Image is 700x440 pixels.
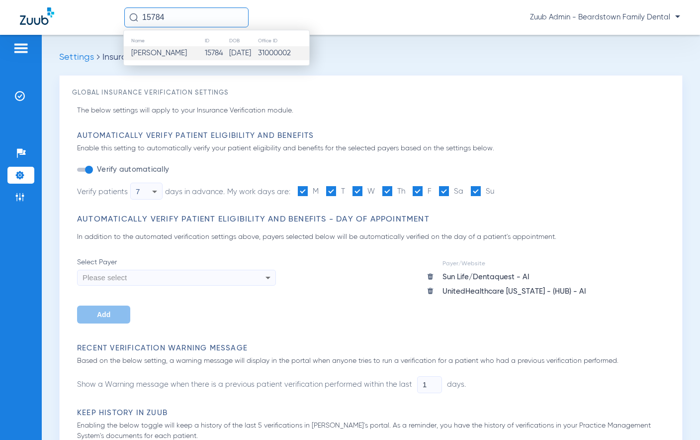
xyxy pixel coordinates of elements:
[427,287,434,295] img: trash icon
[77,343,670,353] h3: Recent Verification Warning Message
[258,46,309,60] td: 31000002
[413,186,432,197] label: F
[77,131,670,141] h3: Automatically Verify Patient Eligibility and Benefits
[229,35,258,46] th: DOB
[326,186,345,197] label: T
[204,46,229,60] td: 15784
[530,12,680,22] span: Zuub Admin - Beardstown Family Dental
[129,13,138,22] img: Search Icon
[77,143,670,154] p: Enable this setting to automatically verify your patient eligibility and benefits for the selecte...
[427,273,434,280] img: trash icon
[382,186,405,197] label: Th
[77,257,276,267] span: Select Payer
[258,35,309,46] th: Office ID
[442,271,586,283] div: Sun Life/Dentaquest - AI
[229,46,258,60] td: [DATE]
[204,35,229,46] th: ID
[95,165,169,175] label: Verify automatically
[13,42,29,54] img: hamburger-icon
[439,186,463,197] label: Sa
[97,311,110,319] span: Add
[442,258,587,269] td: Payer/Website
[227,188,290,196] span: My work days are:
[124,35,204,46] th: Name
[20,7,54,25] img: Zuub Logo
[102,53,271,62] span: Insurance Verification - General Settings
[83,273,127,282] span: Please select
[77,356,670,366] p: Based on the below setting, a warning message will display in the portal when anyone tries to run...
[77,232,670,242] p: In addition to the automated verification settings above, payers selected below will be automatic...
[77,306,130,324] button: Add
[77,376,466,393] li: Show a Warning message when there is a previous patient verification performed within the last days.
[77,106,670,116] p: The below settings will apply to your Insurance Verification module.
[131,49,187,57] span: [PERSON_NAME]
[124,7,249,27] input: Search for patients
[77,408,670,418] h3: Keep History in Zuub
[59,53,94,62] span: Settings
[471,186,494,197] label: Su
[136,187,140,196] span: 7
[77,215,670,224] h3: Automatically Verify Patient Eligibility and Benefits - Day of Appointment
[72,88,670,98] h3: Global Insurance Verification Settings
[77,183,225,200] div: Verify patients days in advance.
[298,186,319,197] label: M
[442,285,586,298] div: UnitedHealthcare [US_STATE] - (HUB) - AI
[352,186,375,197] label: W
